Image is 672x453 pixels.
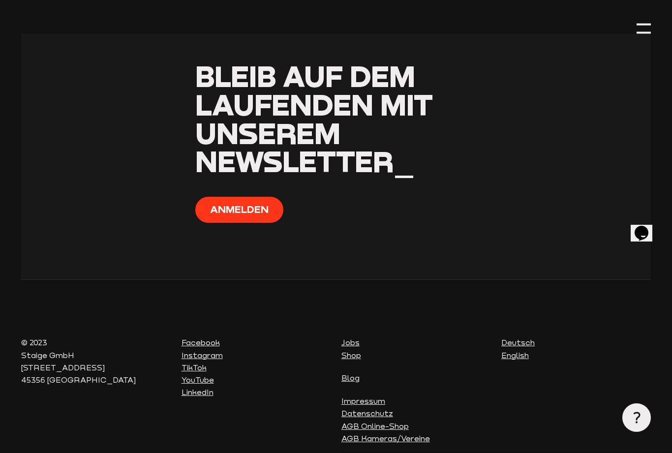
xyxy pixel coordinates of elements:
[341,434,430,443] a: AGB Kameras/Vereine
[195,59,433,150] span: Bleib auf dem Laufenden mit unserem
[501,338,535,347] a: Deutsch
[501,351,529,360] a: English
[182,363,207,372] a: TikTok
[182,375,214,384] a: YouTube
[341,422,409,430] a: AGB Online-Shop
[341,396,385,405] a: Impressum
[341,409,393,418] a: Datenschutz
[341,338,360,347] a: Jobs
[631,212,662,242] iframe: chat widget
[21,336,171,386] p: © 2023 Staige GmbH [STREET_ADDRESS] 45356 [GEOGRAPHIC_DATA]
[341,373,360,382] a: Blog
[182,388,214,396] a: LinkedIn
[195,144,415,179] span: Newsletter_
[195,197,283,222] button: Anmelden
[182,351,223,360] a: Instagram
[182,338,220,347] a: Facebook
[341,351,361,360] a: Shop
